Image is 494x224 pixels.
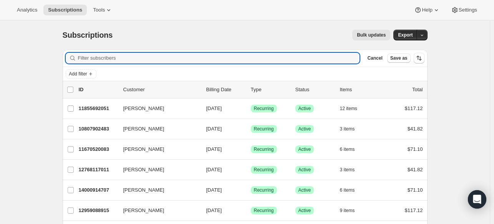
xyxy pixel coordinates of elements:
span: $41.82 [408,167,423,172]
span: Recurring [254,146,274,152]
div: 11855692051[PERSON_NAME][DATE]SuccessRecurringSuccessActive12 items$117.12 [79,103,423,114]
span: Active [298,105,311,112]
span: Analytics [17,7,37,13]
div: 14000914707[PERSON_NAME][DATE]SuccessRecurringSuccessActive6 items$71.10 [79,185,423,196]
button: Cancel [364,53,385,63]
button: [PERSON_NAME] [119,102,196,115]
span: 6 items [340,146,355,152]
input: Filter subscribers [78,53,360,64]
span: Settings [459,7,477,13]
div: IDCustomerBilling DateTypeStatusItemsTotal [79,86,423,94]
span: [DATE] [206,105,222,111]
span: Recurring [254,187,274,193]
div: Type [251,86,289,94]
span: Active [298,207,311,214]
span: Recurring [254,207,274,214]
button: Save as [387,53,411,63]
span: Subscriptions [63,31,113,39]
span: 9 items [340,207,355,214]
span: Recurring [254,167,274,173]
span: 6 items [340,187,355,193]
span: Export [398,32,413,38]
p: 12768117011 [79,166,117,174]
span: [DATE] [206,167,222,172]
span: $71.10 [408,146,423,152]
span: [DATE] [206,126,222,132]
span: [DATE] [206,146,222,152]
p: Billing Date [206,86,245,94]
span: 3 items [340,167,355,173]
span: [PERSON_NAME] [123,145,164,153]
button: Add filter [66,69,96,79]
span: Tools [93,7,105,13]
button: Bulk updates [352,30,390,40]
p: 10807902483 [79,125,117,133]
span: Active [298,126,311,132]
p: ID [79,86,117,94]
span: 3 items [340,126,355,132]
p: Status [295,86,334,94]
span: Active [298,167,311,173]
span: 12 items [340,105,357,112]
button: Help [409,5,444,15]
span: $117.12 [405,105,423,111]
span: Add filter [69,71,87,77]
button: Export [393,30,417,40]
span: Subscriptions [48,7,82,13]
button: Settings [446,5,482,15]
span: [PERSON_NAME] [123,207,164,214]
button: 6 items [340,144,363,155]
button: Sort the results [414,53,424,64]
button: 6 items [340,185,363,196]
button: [PERSON_NAME] [119,143,196,155]
p: Total [412,86,423,94]
div: 12768117011[PERSON_NAME][DATE]SuccessRecurringSuccessActive3 items$41.82 [79,164,423,175]
button: 9 items [340,205,363,216]
div: Open Intercom Messenger [468,190,486,209]
span: Cancel [367,55,382,61]
button: [PERSON_NAME] [119,204,196,217]
span: $71.10 [408,187,423,193]
button: [PERSON_NAME] [119,184,196,196]
div: 10807902483[PERSON_NAME][DATE]SuccessRecurringSuccessActive3 items$41.82 [79,124,423,134]
span: Active [298,187,311,193]
div: 12959088915[PERSON_NAME][DATE]SuccessRecurringSuccessActive9 items$117.12 [79,205,423,216]
span: Recurring [254,126,274,132]
p: 12959088915 [79,207,117,214]
span: $117.12 [405,207,423,213]
span: Active [298,146,311,152]
span: Save as [390,55,408,61]
span: [PERSON_NAME] [123,166,164,174]
button: Analytics [12,5,42,15]
button: [PERSON_NAME] [119,123,196,135]
span: Help [422,7,432,13]
div: 11670520083[PERSON_NAME][DATE]SuccessRecurringSuccessActive6 items$71.10 [79,144,423,155]
div: Items [340,86,378,94]
button: Subscriptions [43,5,87,15]
span: [PERSON_NAME] [123,186,164,194]
p: 14000914707 [79,186,117,194]
p: Customer [123,86,200,94]
button: Tools [88,5,117,15]
span: [DATE] [206,187,222,193]
button: 3 items [340,124,363,134]
span: $41.82 [408,126,423,132]
span: [PERSON_NAME] [123,125,164,133]
span: [PERSON_NAME] [123,105,164,112]
p: 11670520083 [79,145,117,153]
span: [DATE] [206,207,222,213]
span: Bulk updates [357,32,386,38]
button: 3 items [340,164,363,175]
button: [PERSON_NAME] [119,164,196,176]
button: 12 items [340,103,366,114]
p: 11855692051 [79,105,117,112]
span: Recurring [254,105,274,112]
